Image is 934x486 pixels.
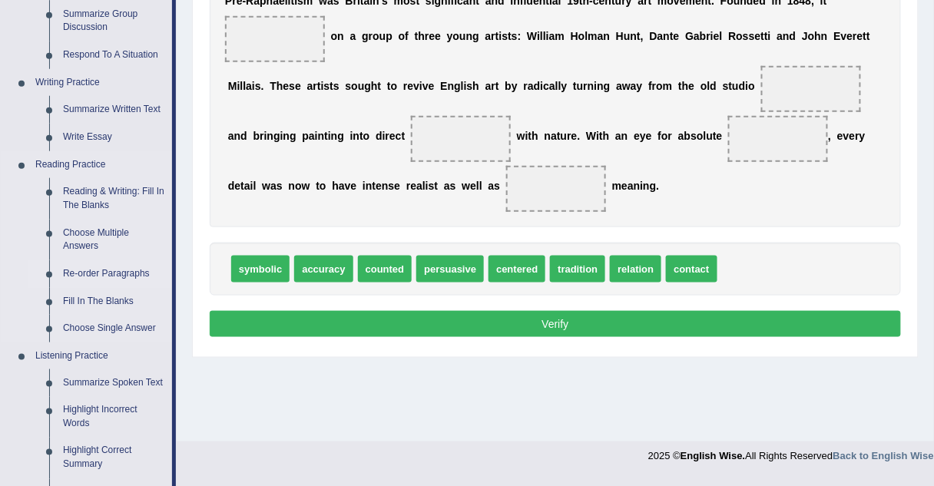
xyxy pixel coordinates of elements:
[464,80,467,92] b: i
[728,116,828,162] span: Drop target
[315,130,318,142] b: i
[440,80,447,92] b: E
[821,30,828,42] b: n
[585,30,588,42] b: l
[270,80,277,92] b: T
[56,178,172,219] a: Reading & Writing: Fill In The Blanks
[650,30,657,42] b: D
[56,96,172,124] a: Summarize Written Text
[631,30,638,42] b: n
[302,130,309,142] b: p
[28,69,172,97] a: Writing Practice
[853,30,856,42] b: r
[453,30,460,42] b: o
[378,80,382,92] b: t
[664,30,671,42] b: n
[358,80,365,92] b: u
[588,30,597,42] b: m
[435,30,441,42] b: e
[399,30,406,42] b: o
[598,30,604,42] b: a
[540,80,543,92] b: i
[210,311,901,337] button: Verify
[228,130,234,142] b: a
[783,30,790,42] b: n
[408,80,414,92] b: e
[56,124,172,151] a: Write Essay
[728,30,736,42] b: R
[546,30,549,42] b: i
[264,130,267,142] b: i
[391,80,398,92] b: o
[847,30,853,42] b: e
[616,80,622,92] b: a
[324,80,330,92] b: s
[543,30,546,42] b: l
[240,80,243,92] b: l
[466,30,473,42] b: n
[616,30,624,42] b: H
[261,80,264,92] b: .
[56,397,172,438] a: Highlight Incorrect Words
[505,80,512,92] b: b
[371,80,378,92] b: h
[225,16,325,62] span: Drop target
[584,80,588,92] b: r
[411,116,511,162] span: Drop target
[527,30,537,42] b: W
[351,80,358,92] b: o
[508,30,512,42] b: t
[761,30,765,42] b: t
[764,30,768,42] b: t
[56,369,172,397] a: Summarize Spoken Text
[528,80,534,92] b: a
[267,130,274,142] b: n
[280,130,283,142] b: i
[604,30,611,42] b: n
[337,30,344,42] b: n
[674,30,680,42] b: e
[549,80,555,92] b: a
[415,30,419,42] b: t
[331,130,338,142] b: n
[318,130,325,142] b: n
[331,30,338,42] b: o
[595,80,598,92] b: i
[405,30,409,42] b: f
[573,80,577,92] b: t
[56,288,172,316] a: Fill In The Blanks
[56,315,172,342] a: Choose Single Answer
[324,130,328,142] b: t
[56,41,172,69] a: Respond To A Situation
[472,30,479,42] b: g
[237,80,240,92] b: i
[707,30,710,42] b: r
[534,80,541,92] b: d
[512,80,518,92] b: y
[273,130,280,142] b: g
[454,80,461,92] b: g
[495,30,499,42] b: t
[429,80,435,92] b: e
[648,80,652,92] b: f
[543,80,549,92] b: c
[289,80,295,92] b: s
[622,80,631,92] b: w
[364,80,371,92] b: g
[685,30,694,42] b: G
[577,80,584,92] b: u
[321,80,324,92] b: i
[863,30,867,42] b: t
[28,342,172,370] a: Listening Practice
[317,80,321,92] b: t
[56,438,172,478] a: Highlight Correct Summary
[761,66,861,112] span: Drop target
[700,30,707,42] b: b
[429,30,435,42] b: e
[459,30,466,42] b: u
[524,80,528,92] b: r
[313,80,316,92] b: r
[328,130,331,142] b: i
[422,80,429,92] b: v
[467,80,473,92] b: s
